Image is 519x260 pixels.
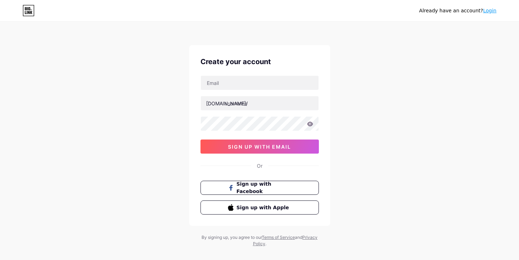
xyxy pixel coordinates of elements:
[200,234,320,247] div: By signing up, you agree to our and .
[419,7,496,14] div: Already have an account?
[200,200,319,215] button: Sign up with Apple
[201,96,319,110] input: username
[236,204,291,211] span: Sign up with Apple
[236,180,291,195] span: Sign up with Facebook
[201,76,319,90] input: Email
[262,235,295,240] a: Terms of Service
[200,56,319,67] div: Create your account
[257,162,262,169] div: Or
[228,144,291,150] span: sign up with email
[483,8,496,13] a: Login
[200,181,319,195] button: Sign up with Facebook
[206,100,248,107] div: [DOMAIN_NAME]/
[200,140,319,154] button: sign up with email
